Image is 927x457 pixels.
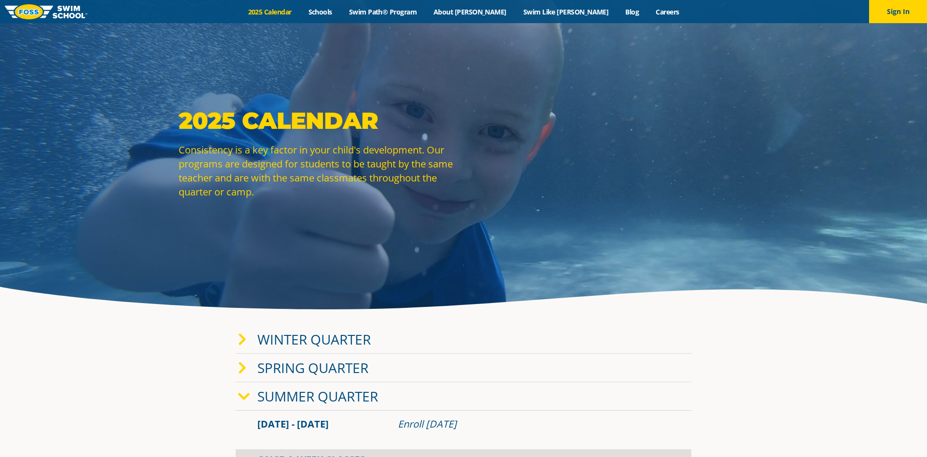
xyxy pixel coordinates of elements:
a: Summer Quarter [257,387,378,405]
a: Blog [617,7,647,16]
a: Swim Like [PERSON_NAME] [515,7,617,16]
a: About [PERSON_NAME] [425,7,515,16]
a: Schools [300,7,340,16]
img: FOSS Swim School Logo [5,4,87,19]
p: Consistency is a key factor in your child's development. Our programs are designed for students t... [179,143,459,199]
a: Winter Quarter [257,330,371,348]
div: Enroll [DATE] [398,417,670,431]
a: Swim Path® Program [340,7,425,16]
a: Spring Quarter [257,359,368,377]
a: 2025 Calendar [239,7,300,16]
a: Careers [647,7,688,16]
strong: 2025 Calendar [179,107,378,135]
span: [DATE] - [DATE] [257,417,329,430]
